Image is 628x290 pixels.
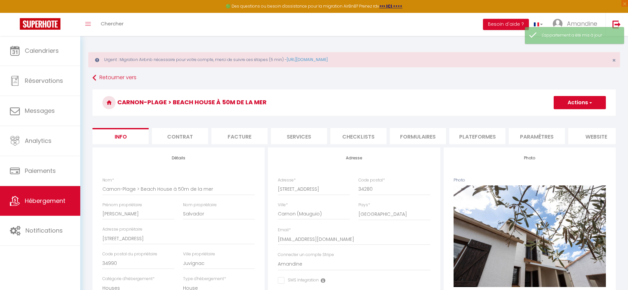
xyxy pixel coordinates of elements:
[88,52,620,67] div: Urgent : Migration Airbnb nécessaire pour votre compte, merci de suivre ces étapes (5 min) -
[25,137,52,145] span: Analytics
[92,72,616,84] a: Retourner vers
[211,128,268,144] li: Facture
[509,128,565,144] li: Paramètres
[183,251,215,257] label: Ville propriétaire
[92,89,616,116] h3: Carnon-Plage > Beach House à 50m de la mer
[102,276,155,282] label: Catégorie d'hébergement
[390,128,446,144] li: Formulaires
[358,202,370,208] label: Pays
[102,251,157,257] label: Code postal du propriétaire
[278,202,288,208] label: Ville
[25,47,59,55] span: Calendriers
[287,57,328,62] a: [URL][DOMAIN_NAME]
[483,19,529,30] button: Besoin d'aide ?
[96,13,129,36] a: Chercher
[102,156,255,160] h4: Détails
[554,96,606,109] button: Actions
[454,177,465,183] label: Photo
[183,202,217,208] label: Nom propriétaire
[568,128,624,144] li: website
[567,19,597,28] span: Amandine
[612,57,616,63] button: Close
[612,56,616,64] span: ×
[25,167,56,175] span: Paiements
[278,227,291,233] label: Email
[449,128,505,144] li: Plateformes
[548,13,606,36] a: ... Amandine
[454,156,606,160] h4: Photo
[25,107,55,115] span: Messages
[612,20,621,28] img: logout
[25,226,63,235] span: Notifications
[278,177,296,183] label: Adresse
[25,77,63,85] span: Réservations
[271,128,327,144] li: Services
[330,128,387,144] li: Checklists
[101,20,124,27] span: Chercher
[542,32,617,39] div: L'appartement a été mis à jour
[102,202,142,208] label: Prénom propriétaire
[102,226,142,233] label: Adresse propriétaire
[553,19,563,29] img: ...
[102,177,114,183] label: Nom
[25,197,65,205] span: Hébergement
[152,128,208,144] li: Contrat
[92,128,149,144] li: Info
[278,156,430,160] h4: Adresse
[183,276,226,282] label: Type d'hébergement
[379,3,402,9] a: >>> ICI <<<<
[278,252,334,258] label: Connecter un compte Stripe
[358,177,385,183] label: Code postal
[20,18,60,30] img: Super Booking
